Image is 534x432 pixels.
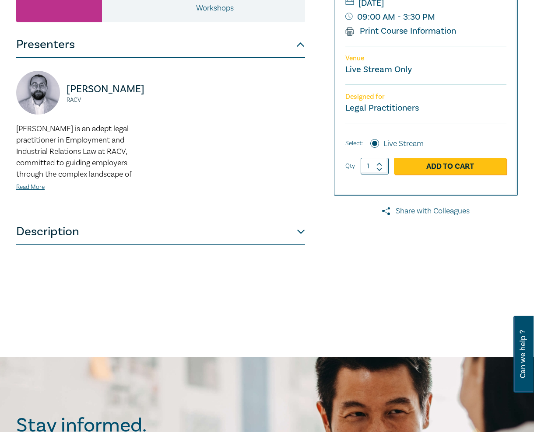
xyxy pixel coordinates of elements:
[345,54,506,63] p: Venue
[16,31,305,58] button: Presenters
[16,183,45,191] a: Read More
[345,10,506,24] small: 09:00 AM - 3:30 PM
[16,124,132,179] span: [PERSON_NAME] is an adept legal practitioner in Employment and Industrial Relations Law at RACV, ...
[345,93,506,101] p: Designed for
[394,158,506,174] a: Add to Cart
[519,321,527,387] span: Can we help ?
[345,161,355,171] label: Qty
[16,71,60,115] img: https://s3.ap-southeast-2.amazonaws.com/leo-cussen-store-production-content/Contacts/David%20Most...
[383,138,424,150] label: Live Stream
[361,158,389,174] input: 1
[345,139,363,148] span: Select:
[67,82,155,96] p: [PERSON_NAME]
[16,219,305,245] button: Description
[345,102,419,114] small: Legal Practitioners
[345,25,456,37] a: Print Course Information
[67,97,155,103] small: RACV
[334,206,518,217] a: Share with Colleagues
[345,64,412,75] a: Live Stream Only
